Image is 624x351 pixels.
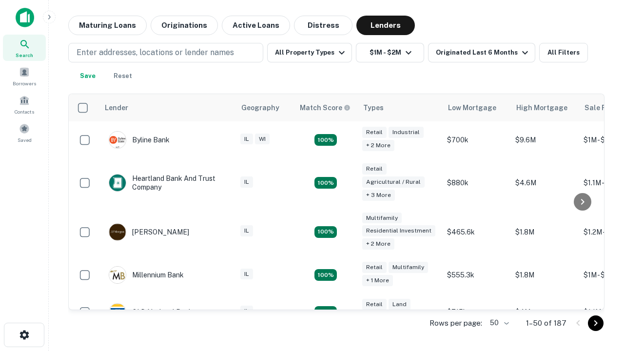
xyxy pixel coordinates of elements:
div: Geography [241,102,279,114]
td: $4.6M [510,158,579,208]
div: Land [389,299,410,310]
button: Reset [107,66,138,86]
div: IL [240,225,253,236]
button: All Filters [539,43,588,62]
td: $715k [442,293,510,331]
button: $1M - $2M [356,43,424,62]
button: Go to next page [588,315,604,331]
div: + 2 more [362,140,394,151]
p: Rows per page: [429,317,482,329]
td: $880k [442,158,510,208]
div: IL [240,306,253,317]
a: Contacts [3,91,46,117]
td: $700k [442,121,510,158]
th: Geography [235,94,294,121]
div: Matching Properties: 20, hasApolloMatch: undefined [314,134,337,146]
td: $555.3k [442,256,510,293]
div: + 2 more [362,238,394,250]
td: $9.6M [510,121,579,158]
a: Borrowers [3,63,46,89]
span: Search [16,51,33,59]
div: Types [363,102,384,114]
button: Save your search to get updates of matches that match your search criteria. [72,66,103,86]
img: picture [109,224,126,240]
div: Retail [362,127,387,138]
div: OLD National Bank [109,303,193,321]
button: All Property Types [267,43,352,62]
div: Multifamily [362,213,402,224]
button: Active Loans [222,16,290,35]
div: + 1 more [362,275,393,286]
p: Enter addresses, locations or lender names [77,47,234,58]
img: picture [109,175,126,191]
div: Residential Investment [362,225,435,236]
span: Contacts [15,108,34,116]
div: Retail [362,163,387,175]
img: picture [109,267,126,283]
button: Lenders [356,16,415,35]
td: $465.6k [442,208,510,257]
button: Enter addresses, locations or lender names [68,43,263,62]
img: picture [109,304,126,320]
div: Matching Properties: 16, hasApolloMatch: undefined [314,269,337,281]
th: Lender [99,94,235,121]
div: IL [240,134,253,145]
button: Originations [151,16,218,35]
div: Lender [105,102,128,114]
iframe: Chat Widget [575,273,624,320]
div: High Mortgage [516,102,567,114]
img: capitalize-icon.png [16,8,34,27]
div: Matching Properties: 27, hasApolloMatch: undefined [314,226,337,238]
img: picture [109,132,126,148]
div: Agricultural / Rural [362,176,425,188]
div: Byline Bank [109,131,170,149]
a: Saved [3,119,46,146]
p: 1–50 of 187 [526,317,566,329]
div: Capitalize uses an advanced AI algorithm to match your search with the best lender. The match sco... [300,102,351,113]
div: Industrial [389,127,424,138]
div: Low Mortgage [448,102,496,114]
a: Search [3,35,46,61]
span: Saved [18,136,32,144]
button: Distress [294,16,352,35]
button: Originated Last 6 Months [428,43,535,62]
div: Millennium Bank [109,266,184,284]
div: IL [240,269,253,280]
button: Maturing Loans [68,16,147,35]
div: Matching Properties: 17, hasApolloMatch: undefined [314,177,337,189]
div: 50 [486,316,510,330]
div: [PERSON_NAME] [109,223,189,241]
div: Heartland Bank And Trust Company [109,174,226,192]
td: $1.8M [510,208,579,257]
th: Capitalize uses an advanced AI algorithm to match your search with the best lender. The match sco... [294,94,357,121]
div: + 3 more [362,190,395,201]
div: Multifamily [389,262,428,273]
td: $1.8M [510,256,579,293]
td: $4M [510,293,579,331]
div: WI [255,134,270,145]
span: Borrowers [13,79,36,87]
div: Retail [362,262,387,273]
th: Low Mortgage [442,94,510,121]
div: Originated Last 6 Months [436,47,531,58]
div: Matching Properties: 18, hasApolloMatch: undefined [314,306,337,318]
th: High Mortgage [510,94,579,121]
div: IL [240,176,253,188]
div: Retail [362,299,387,310]
h6: Match Score [300,102,349,113]
th: Types [357,94,442,121]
